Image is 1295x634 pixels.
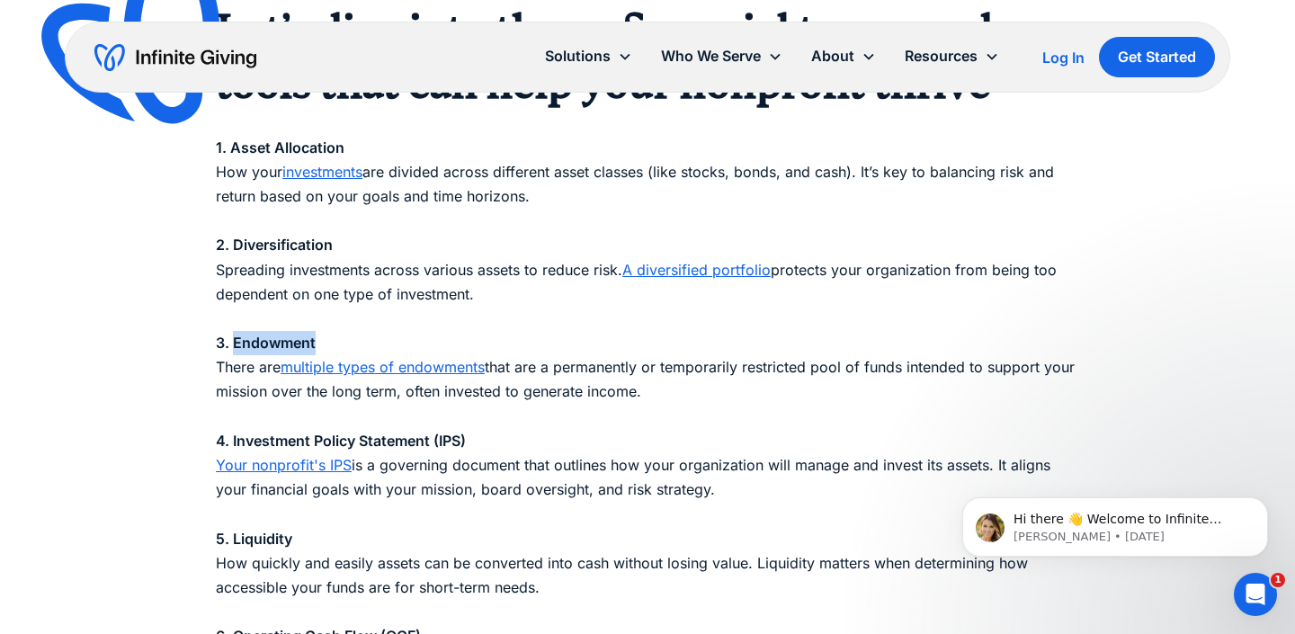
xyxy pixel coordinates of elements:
[216,334,316,352] strong: 3. Endowment
[1099,37,1215,77] a: Get Started
[545,44,611,68] div: Solutions
[94,43,256,72] a: home
[216,530,292,548] strong: 5. Liquidity
[1271,573,1285,587] span: 1
[647,37,797,76] div: Who We Serve
[622,261,771,279] a: A diversified portfolio
[935,460,1295,585] iframe: Intercom notifications message
[216,4,993,109] strong: Let’s dive into the 10 financial terms and tools that can help your nonprofit thrive
[216,138,344,156] strong: 1. Asset Allocation
[1042,50,1085,65] div: Log In
[1042,47,1085,68] a: Log In
[281,358,485,376] a: multiple types of endowments
[1234,573,1277,616] iframe: Intercom live chat
[811,44,854,68] div: About
[661,44,761,68] div: Who We Serve
[531,37,647,76] div: Solutions
[282,163,362,181] a: investments
[797,37,890,76] div: About
[216,456,352,474] a: Your nonprofit's IPS
[216,236,333,254] strong: 2. Diversification ‍
[890,37,1014,76] div: Resources
[905,44,978,68] div: Resources
[216,432,466,450] strong: 4. Investment Policy Statement (IPS)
